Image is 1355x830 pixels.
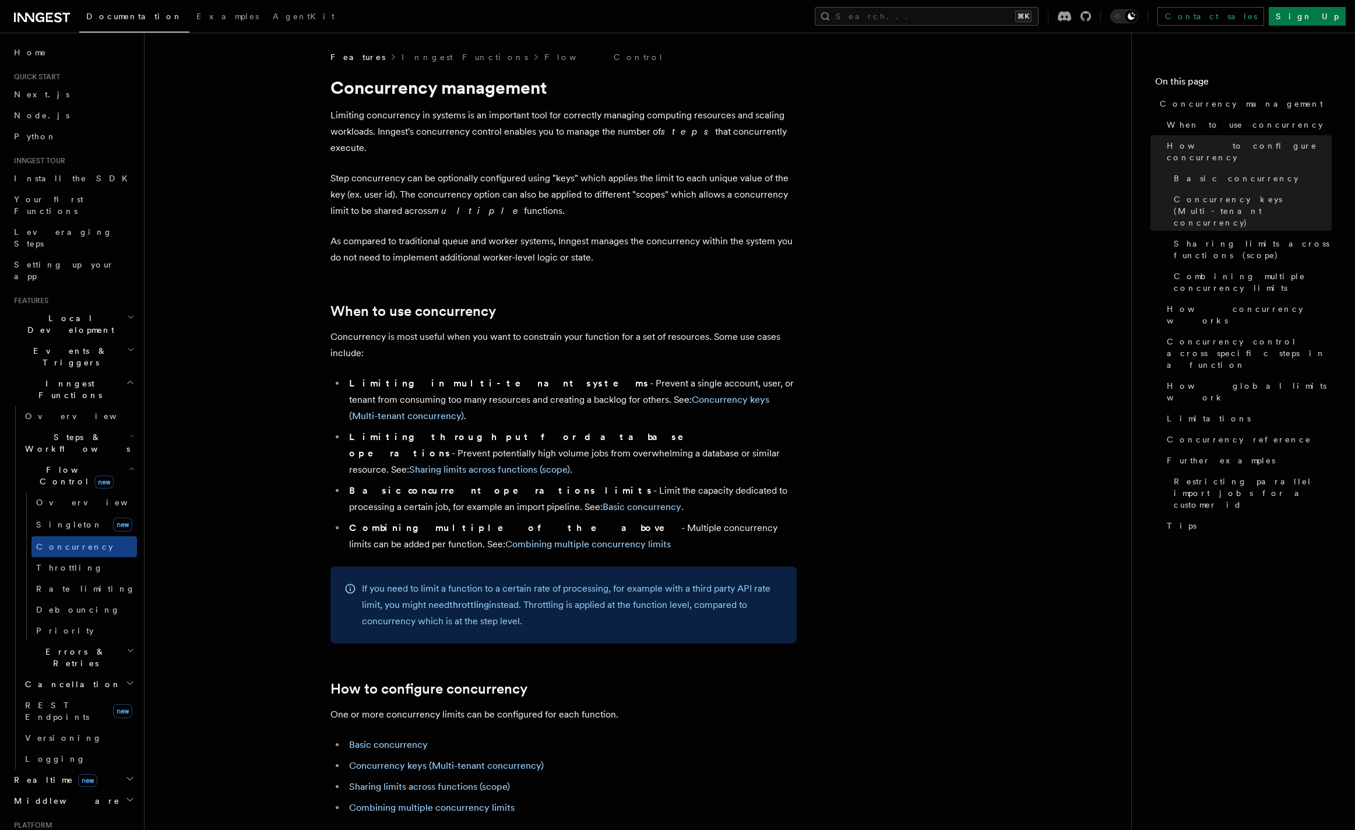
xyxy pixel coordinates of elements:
a: Throttling [31,557,137,578]
a: Overview [31,492,137,513]
a: Install the SDK [9,168,137,189]
span: Node.js [14,111,69,120]
p: As compared to traditional queue and worker systems, Inngest manages the concurrency within the s... [330,233,797,266]
span: How to configure concurrency [1167,140,1332,163]
a: Next.js [9,84,137,105]
span: Errors & Retries [20,646,126,669]
button: Toggle dark mode [1110,9,1138,23]
span: Combining multiple concurrency limits [1174,270,1332,294]
span: Overview [25,412,145,421]
a: Inngest Functions [402,51,528,63]
a: Combining multiple concurrency limits [349,802,515,813]
a: Flow Control [544,51,664,63]
span: Examples [196,12,259,21]
em: multiple [431,205,524,216]
a: Node.js [9,105,137,126]
span: Middleware [9,795,120,807]
a: Tips [1162,515,1332,536]
span: How global limits work [1167,380,1332,403]
a: Basic concurrency [349,739,428,750]
span: Overview [36,498,156,507]
button: Realtimenew [9,769,137,790]
span: Concurrency [36,542,113,551]
a: Sign Up [1269,7,1346,26]
span: Next.js [14,90,69,99]
span: Concurrency control across specific steps in a function [1167,336,1332,371]
strong: Combining multiple of the above [349,522,681,533]
span: Concurrency reference [1167,434,1311,445]
li: - Prevent a single account, user, or tenant from consuming too many resources and creating a back... [346,375,797,424]
button: Steps & Workflows [20,427,137,459]
span: new [94,476,114,488]
a: Concurrency keys (Multi-tenant concurrency) [1169,189,1332,233]
span: Debouncing [36,605,120,614]
span: Home [14,47,47,58]
a: Overview [20,406,137,427]
a: How to configure concurrency [1162,135,1332,168]
span: Rate limiting [36,584,135,593]
span: Platform [9,821,52,830]
li: - Prevent potentially high volume jobs from overwhelming a database or similar resource. See: . [346,429,797,478]
a: REST Endpointsnew [20,695,137,727]
p: One or more concurrency limits can be configured for each function. [330,706,797,723]
span: Features [9,296,48,305]
a: How to configure concurrency [330,681,527,697]
span: Local Development [9,312,127,336]
a: Limitations [1162,408,1332,429]
span: Features [330,51,385,63]
strong: Limiting in multi-tenant systems [349,378,650,389]
a: Concurrency management [1155,93,1332,114]
a: Priority [31,620,137,641]
span: new [78,774,97,787]
button: Errors & Retries [20,641,137,674]
span: Restricting parallel import jobs for a customer id [1174,476,1332,511]
a: Combining multiple concurrency limits [505,539,671,550]
a: Concurrency reference [1162,429,1332,450]
a: Debouncing [31,599,137,620]
a: Python [9,126,137,147]
a: Rate limiting [31,578,137,599]
a: Versioning [20,727,137,748]
a: Singletonnew [31,513,137,536]
span: Your first Functions [14,195,83,216]
a: Sharing limits across functions (scope) [409,464,570,475]
span: Install the SDK [14,174,135,183]
span: Versioning [25,733,102,743]
span: Concurrency management [1160,98,1323,110]
button: Local Development [9,308,137,340]
a: Setting up your app [9,254,137,287]
strong: Limiting throughput for database operations [349,431,700,459]
em: steps [661,126,715,137]
p: If you need to limit a function to a certain rate of processing, for example with a third party A... [362,581,783,629]
span: Sharing limits across functions (scope) [1174,238,1332,261]
span: Python [14,132,57,141]
span: new [113,704,132,718]
li: - Multiple concurrency limits can be added per function. See: [346,520,797,553]
a: Sharing limits across functions (scope) [349,781,510,792]
span: Leveraging Steps [14,227,112,248]
a: When to use concurrency [1162,114,1332,135]
span: Cancellation [20,678,121,690]
span: AgentKit [273,12,335,21]
a: Examples [189,3,266,31]
a: Logging [20,748,137,769]
a: Further examples [1162,450,1332,471]
span: new [113,518,132,532]
div: Inngest Functions [9,406,137,769]
a: How global limits work [1162,375,1332,408]
a: Combining multiple concurrency limits [1169,266,1332,298]
span: When to use concurrency [1167,119,1323,131]
span: Concurrency keys (Multi-tenant concurrency) [1174,194,1332,228]
span: Further examples [1167,455,1275,466]
span: Tips [1167,520,1196,532]
p: Step concurrency can be optionally configured using "keys" which applies the limit to each unique... [330,170,797,219]
button: Middleware [9,790,137,811]
button: Search...⌘K [815,7,1039,26]
span: Logging [25,754,86,764]
span: Steps & Workflows [20,431,130,455]
h4: On this page [1155,75,1332,93]
span: Quick start [9,72,60,82]
a: Concurrency control across specific steps in a function [1162,331,1332,375]
span: Singleton [36,520,103,529]
span: REST Endpoints [25,701,89,722]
